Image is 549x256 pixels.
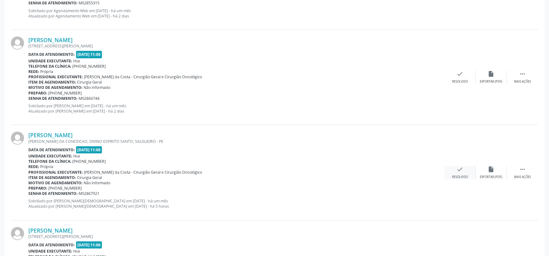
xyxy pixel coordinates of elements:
span: [PHONE_NUMBER] [49,186,82,191]
i: check [457,70,464,77]
b: Motivo de agendamento: [28,85,83,90]
a: [PERSON_NAME] [28,227,73,234]
span: Própria [41,69,54,74]
div: Mais ações [514,175,531,179]
span: [DATE] 11:00 [76,51,102,58]
b: Rede: [28,69,39,74]
b: Telefone da clínica: [28,159,71,164]
b: Preparo: [28,90,47,96]
b: Profissional executante: [28,74,83,80]
a: [PERSON_NAME] [28,36,73,43]
i: insert_drive_file [488,70,495,77]
i: check [457,166,464,173]
i:  [519,70,526,77]
span: Cirurgia Geral [77,175,102,180]
span: Não informado [84,85,111,90]
span: [DATE] 11:00 [76,146,102,153]
span: [PERSON_NAME] da Costa - Cirurgião Geral e Cirurgião Oncológico [84,170,202,175]
b: Unidade executante: [28,153,72,159]
span: [DATE] 11:00 [76,241,102,249]
span: Não informado [84,180,111,186]
span: M02866744 [79,96,100,101]
img: img [11,132,24,145]
b: Data de atendimento: [28,52,75,57]
p: Solicitado por [PERSON_NAME] em [DATE] - há um mês Atualizado por [PERSON_NAME] em [DATE] - há 2 ... [28,103,445,114]
b: Item de agendamento: [28,175,76,180]
b: Unidade executante: [28,249,72,254]
div: [STREET_ADDRESS][PERSON_NAME] [28,234,445,239]
p: Solicitado por Agendamento Web em [DATE] - há um mês Atualizado por Agendamento Web em [DATE] - h... [28,8,445,19]
span: M02855315 [79,0,100,6]
span: [PHONE_NUMBER] [73,64,106,69]
b: Profissional executante: [28,170,83,175]
b: Senha de atendimento: [28,96,78,101]
div: [PERSON_NAME] DA CONCEICAO, DIVINO ESPIRITO SANTO, SALGUEIRO - PE [28,139,445,144]
a: [PERSON_NAME] [28,132,73,138]
b: Senha de atendimento: [28,0,78,6]
i:  [519,166,526,173]
span: Hse [74,58,80,64]
span: Hse [74,249,80,254]
span: Própria [41,164,54,169]
b: Preparo: [28,186,47,191]
div: Exportar (PDF) [480,175,503,179]
div: Mais ações [514,80,531,84]
b: Rede: [28,164,39,169]
img: img [11,36,24,50]
p: Solicitado por [PERSON_NAME][DEMOGRAPHIC_DATA] em [DATE] - há um mês Atualizado por [PERSON_NAME]... [28,198,445,209]
div: Resolvido [452,175,468,179]
div: [STREET_ADDRESS][PERSON_NAME] [28,43,445,49]
b: Item de agendamento: [28,80,76,85]
div: Exportar (PDF) [480,80,503,84]
img: img [11,227,24,240]
span: [PERSON_NAME] da Costa - Cirurgião Geral e Cirurgião Oncológico [84,74,202,80]
span: Cirurgia Geral [77,80,102,85]
span: [PHONE_NUMBER] [49,90,82,96]
span: Hse [74,153,80,159]
b: Senha de atendimento: [28,191,78,196]
b: Motivo de agendamento: [28,180,83,186]
b: Data de atendimento: [28,147,75,152]
b: Unidade executante: [28,58,72,64]
span: M02867921 [79,191,100,196]
b: Telefone da clínica: [28,64,71,69]
div: Resolvido [452,80,468,84]
span: [PHONE_NUMBER] [73,159,106,164]
i: insert_drive_file [488,166,495,173]
b: Data de atendimento: [28,242,75,248]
